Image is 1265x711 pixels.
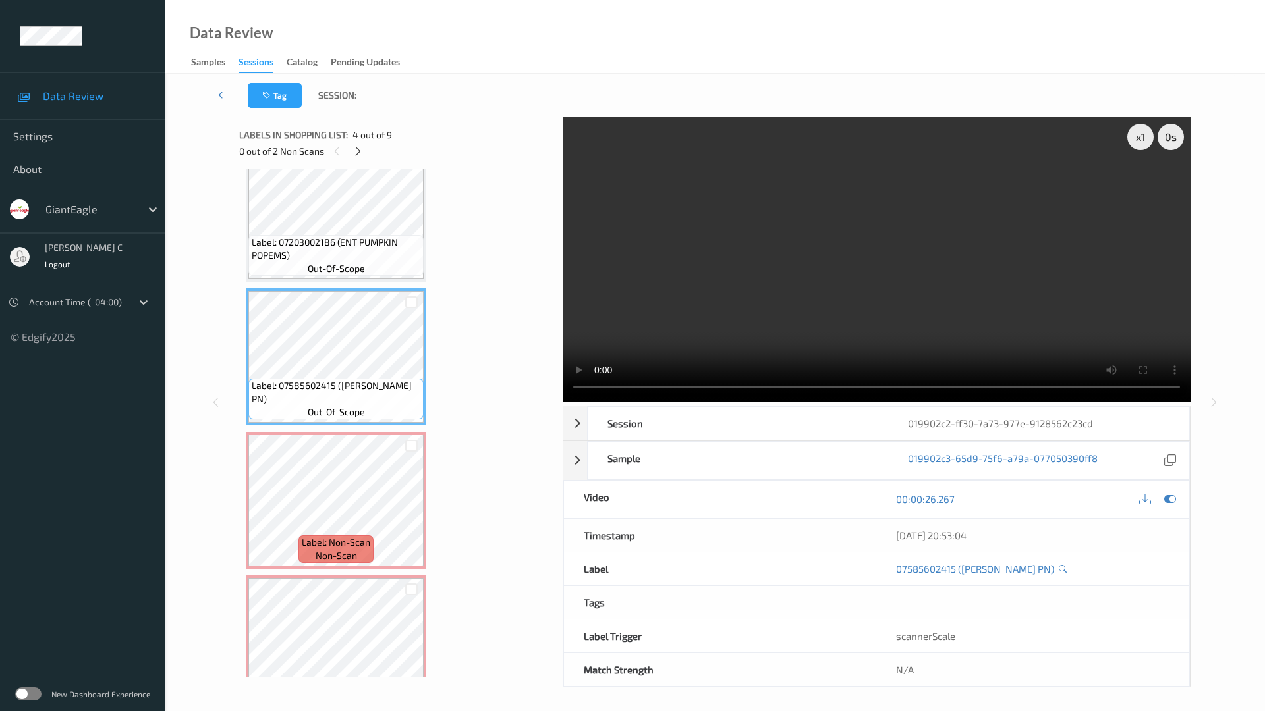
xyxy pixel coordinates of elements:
[888,407,1189,440] div: 019902c2-ff30-7a73-977e-9128562c23cd
[248,83,302,108] button: Tag
[896,492,955,506] a: 00:00:26.267
[252,236,420,262] span: Label: 07203002186 (ENT PUMPKIN POPEMS)
[896,529,1169,542] div: [DATE] 20:53:04
[564,481,877,518] div: Video
[331,53,413,72] a: Pending Updates
[318,89,356,102] span: Session:
[331,55,400,72] div: Pending Updates
[352,128,392,142] span: 4 out of 9
[588,407,889,440] div: Session
[1127,124,1154,150] div: x 1
[191,55,225,72] div: Samples
[564,519,877,552] div: Timestamp
[308,406,365,419] span: out-of-scope
[308,262,365,275] span: out-of-scope
[287,55,318,72] div: Catalog
[191,53,239,72] a: Samples
[564,653,877,686] div: Match Strength
[564,586,877,619] div: Tags
[588,442,889,479] div: Sample
[908,452,1098,469] a: 019902c3-65d9-75f6-a79a-077050390ff8
[239,128,348,142] span: Labels in shopping list:
[302,536,370,549] span: Label: Non-Scan
[1158,124,1184,150] div: 0 s
[876,619,1189,652] div: scannerScale
[564,552,877,585] div: Label
[287,53,331,72] a: Catalog
[239,55,273,73] div: Sessions
[563,441,1190,480] div: Sample019902c3-65d9-75f6-a79a-077050390ff8
[316,549,357,562] span: non-scan
[252,379,420,406] span: Label: 07585602415 ([PERSON_NAME] PN)
[564,619,877,652] div: Label Trigger
[239,143,553,159] div: 0 out of 2 Non Scans
[239,53,287,73] a: Sessions
[876,653,1189,686] div: N/A
[190,26,273,39] div: Data Review
[896,562,1054,575] a: 07585602415 ([PERSON_NAME] PN)
[563,406,1190,440] div: Session019902c2-ff30-7a73-977e-9128562c23cd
